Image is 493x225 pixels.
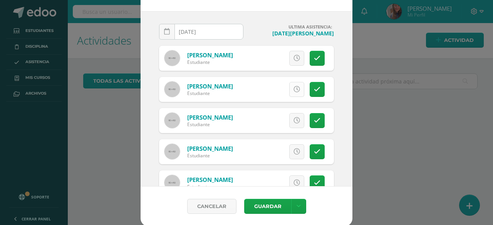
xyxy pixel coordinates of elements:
[253,176,274,190] span: Excusa
[187,113,233,121] a: [PERSON_NAME]
[250,24,334,30] h4: ULTIMA ASISTENCIA:
[187,152,233,159] div: Estudiante
[159,24,243,39] input: Fecha de Inasistencia
[253,145,274,159] span: Excusa
[187,90,233,97] div: Estudiante
[187,121,233,128] div: Estudiante
[187,59,233,65] div: Estudiante
[187,176,233,183] a: [PERSON_NAME]
[253,51,274,65] span: Excusa
[253,82,274,97] span: Excusa
[164,50,180,66] img: 60x60
[164,144,180,159] img: 60x60
[250,30,334,37] h4: [DATE][PERSON_NAME]
[187,145,233,152] a: [PERSON_NAME]
[164,113,180,128] img: 60x60
[164,175,180,190] img: 60x60
[187,82,233,90] a: [PERSON_NAME]
[164,82,180,97] img: 60x60
[244,199,291,214] button: Guardar
[253,113,274,128] span: Excusa
[187,51,233,59] a: [PERSON_NAME]
[187,183,233,190] div: Estudiante
[187,199,236,214] a: Cancelar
